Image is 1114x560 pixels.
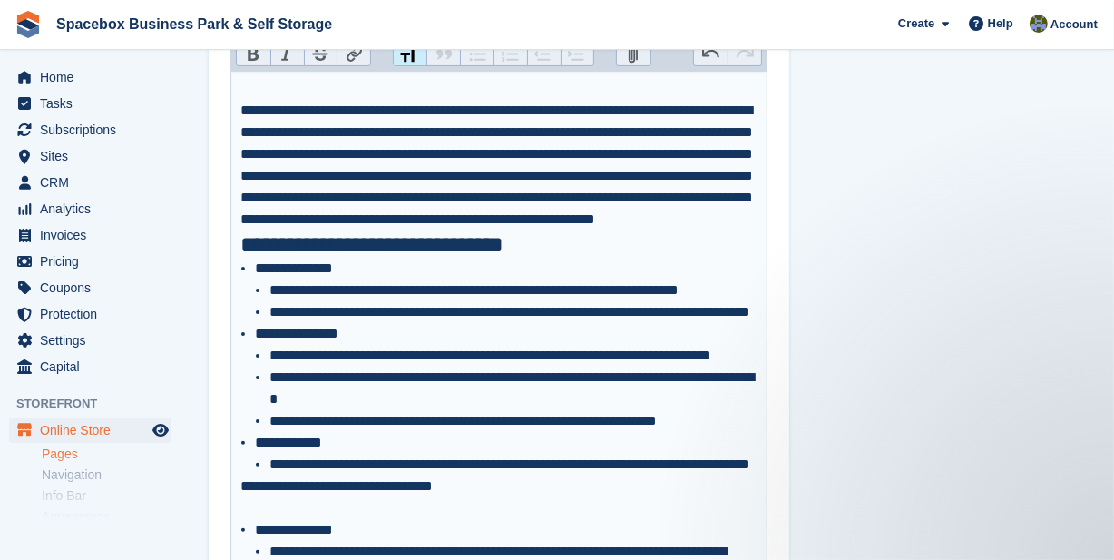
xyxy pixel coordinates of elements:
[9,170,171,195] a: menu
[9,143,171,169] a: menu
[304,43,337,66] button: Strikethrough
[49,9,339,39] a: Spacebox Business Park & Self Storage
[237,43,270,66] button: Bold
[9,275,171,300] a: menu
[9,117,171,142] a: menu
[337,43,370,66] button: Link
[40,91,149,116] span: Tasks
[9,64,171,90] a: menu
[40,275,149,300] span: Coupons
[270,43,304,66] button: Italic
[728,43,761,66] button: Redo
[988,15,1013,33] span: Help
[40,328,149,353] span: Settings
[40,418,149,443] span: Online Store
[16,395,181,413] span: Storefront
[9,249,171,274] a: menu
[42,446,171,463] a: Pages
[42,508,171,526] a: Appearance
[694,43,728,66] button: Undo
[40,143,149,169] span: Sites
[15,11,42,38] img: stora-icon-8386f47178a22dfd0bd8f6a31ec36ba5ce8667c1dd55bd0f319d3a0aa187defe.svg
[40,117,149,142] span: Subscriptions
[9,222,171,248] a: menu
[40,249,149,274] span: Pricing
[394,43,427,66] button: Heading
[9,328,171,353] a: menu
[617,43,650,66] button: Attach Files
[40,301,149,327] span: Protection
[493,43,527,66] button: Numbers
[527,43,561,66] button: Decrease Level
[40,196,149,221] span: Analytics
[561,43,594,66] button: Increase Level
[150,419,171,441] a: Preview store
[9,301,171,327] a: menu
[40,170,149,195] span: CRM
[42,467,171,484] a: Navigation
[1030,15,1048,33] img: sahil
[40,64,149,90] span: Home
[9,418,171,443] a: menu
[426,43,460,66] button: Quote
[42,487,171,505] a: Info Bar
[898,15,934,33] span: Create
[1050,15,1098,34] span: Account
[40,354,149,379] span: Capital
[460,43,493,66] button: Bullets
[9,91,171,116] a: menu
[9,196,171,221] a: menu
[40,222,149,248] span: Invoices
[9,354,171,379] a: menu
